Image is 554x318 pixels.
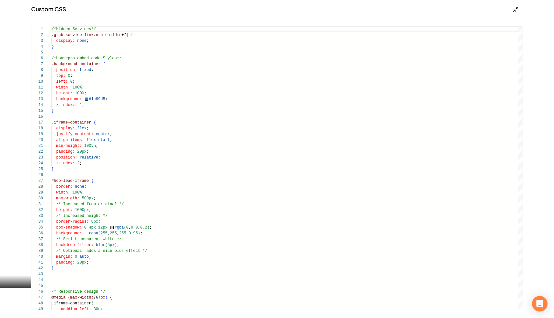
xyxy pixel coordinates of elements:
[56,249,147,253] span: /* Optional: adds a nice blur effect */
[138,225,140,230] span: ,
[140,225,147,230] span: 0.2
[129,231,138,236] span: 0.95
[149,225,152,230] span: ;
[138,231,140,236] span: )
[140,231,143,236] span: ;
[133,225,135,230] span: ,
[147,225,149,230] span: )
[532,296,548,312] div: Open Intercom Messenger
[135,225,138,230] span: 0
